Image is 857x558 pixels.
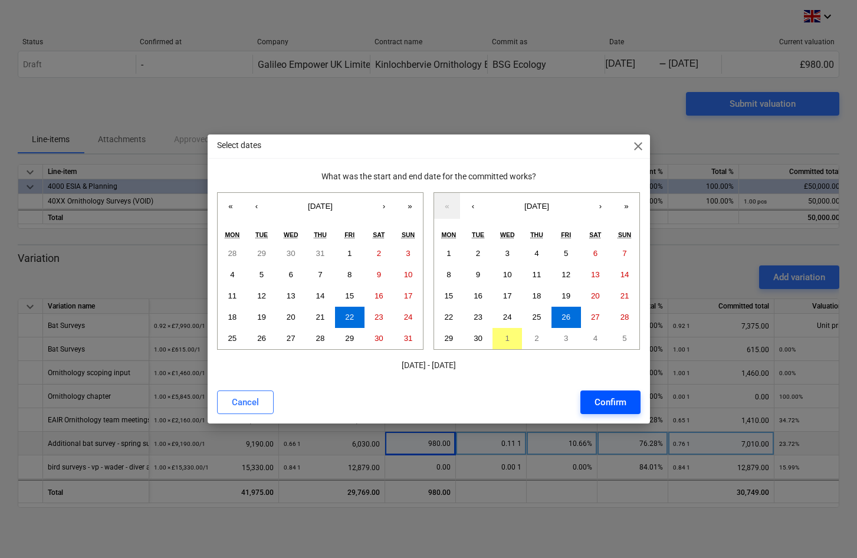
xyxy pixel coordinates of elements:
[287,249,295,258] abbr: 30 July 2025
[276,328,306,349] button: 27 August 2025
[217,139,261,152] p: Select dates
[610,285,639,307] button: 21 September 2025
[318,270,322,279] abbr: 7 August 2025
[347,249,352,258] abbr: 1 August 2025
[306,307,335,328] button: 21 August 2025
[228,313,237,321] abbr: 18 August 2025
[244,193,270,219] button: ‹
[564,334,568,343] abbr: 3 October 2025
[377,249,381,258] abbr: 2 August 2025
[316,334,325,343] abbr: 28 August 2025
[492,328,522,349] button: 1 October 2025
[474,313,482,321] abbr: 23 September 2025
[375,313,383,321] abbr: 23 August 2025
[562,291,570,300] abbr: 19 September 2025
[561,231,571,238] abbr: Friday
[393,307,423,328] button: 24 August 2025
[564,249,568,258] abbr: 5 September 2025
[492,264,522,285] button: 10 September 2025
[581,285,610,307] button: 20 September 2025
[404,313,413,321] abbr: 24 August 2025
[474,291,482,300] abbr: 16 September 2025
[620,270,629,279] abbr: 14 September 2025
[464,285,493,307] button: 16 September 2025
[464,307,493,328] button: 23 September 2025
[247,307,277,328] button: 19 August 2025
[534,249,539,258] abbr: 4 September 2025
[276,243,306,264] button: 30 July 2025
[551,328,581,349] button: 3 October 2025
[492,285,522,307] button: 17 September 2025
[335,328,365,349] button: 29 August 2025
[287,291,295,300] abbr: 13 August 2025
[404,291,413,300] abbr: 17 August 2025
[257,249,266,258] abbr: 29 July 2025
[247,285,277,307] button: 12 August 2025
[365,307,394,328] button: 23 August 2025
[276,264,306,285] button: 6 August 2025
[595,395,626,410] div: Confirm
[581,328,610,349] button: 4 October 2025
[404,270,413,279] abbr: 10 August 2025
[464,328,493,349] button: 30 September 2025
[492,243,522,264] button: 3 September 2025
[581,264,610,285] button: 13 September 2025
[365,328,394,349] button: 30 August 2025
[442,231,457,238] abbr: Monday
[503,270,512,279] abbr: 10 September 2025
[316,249,325,258] abbr: 31 July 2025
[591,270,600,279] abbr: 13 September 2025
[371,193,397,219] button: ›
[434,193,460,219] button: «
[276,285,306,307] button: 13 August 2025
[373,231,385,238] abbr: Saturday
[631,139,645,153] span: close
[460,193,486,219] button: ‹
[593,249,597,258] abbr: 6 September 2025
[522,328,551,349] button: 2 October 2025
[375,291,383,300] abbr: 16 August 2025
[434,328,464,349] button: 29 September 2025
[217,390,274,414] button: Cancel
[581,243,610,264] button: 6 September 2025
[444,334,453,343] abbr: 29 September 2025
[622,334,626,343] abbr: 5 October 2025
[257,334,266,343] abbr: 26 August 2025
[613,193,639,219] button: »
[492,307,522,328] button: 24 September 2025
[314,231,327,238] abbr: Thursday
[393,264,423,285] button: 10 August 2025
[533,270,541,279] abbr: 11 September 2025
[260,270,264,279] abbr: 5 August 2025
[306,264,335,285] button: 7 August 2025
[306,328,335,349] button: 28 August 2025
[217,359,641,372] p: [DATE] - [DATE]
[228,291,237,300] abbr: 11 August 2025
[610,264,639,285] button: 14 September 2025
[377,270,381,279] abbr: 9 August 2025
[247,328,277,349] button: 26 August 2025
[255,231,268,238] abbr: Tuesday
[406,249,410,258] abbr: 3 August 2025
[335,307,365,328] button: 22 August 2025
[464,264,493,285] button: 9 September 2025
[524,202,549,211] span: [DATE]
[308,202,333,211] span: [DATE]
[446,270,451,279] abbr: 8 September 2025
[276,307,306,328] button: 20 August 2025
[218,243,247,264] button: 28 July 2025
[287,313,295,321] abbr: 20 August 2025
[522,285,551,307] button: 18 September 2025
[505,249,510,258] abbr: 3 September 2025
[228,334,237,343] abbr: 25 August 2025
[472,231,484,238] abbr: Tuesday
[284,231,298,238] abbr: Wednesday
[218,328,247,349] button: 25 August 2025
[218,264,247,285] button: 4 August 2025
[345,313,354,321] abbr: 22 August 2025
[610,307,639,328] button: 28 September 2025
[257,313,266,321] abbr: 19 August 2025
[257,291,266,300] abbr: 12 August 2025
[618,231,631,238] abbr: Sunday
[522,307,551,328] button: 25 September 2025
